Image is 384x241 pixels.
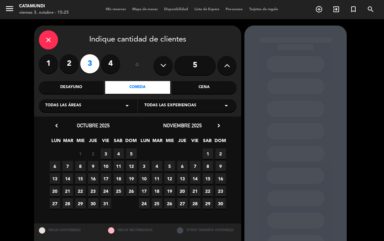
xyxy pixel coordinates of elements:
[215,148,226,159] span: 2
[152,186,162,196] span: 18
[39,54,58,73] label: 1
[215,198,226,209] span: 30
[105,81,170,94] div: Comida
[215,186,226,196] span: 23
[310,4,328,15] span: RESERVAR MESA
[191,8,222,11] span: Lista de Espera
[123,102,131,109] i: arrow_drop_down
[215,173,226,184] span: 16
[202,137,213,147] span: SAB
[126,186,137,196] span: 26
[101,161,111,171] span: 10
[127,54,147,77] div: ó
[88,161,98,171] span: 9
[113,173,124,184] span: 18
[88,173,98,184] span: 16
[172,81,236,94] div: Cena
[190,198,200,209] span: 28
[164,186,175,196] span: 19
[77,122,110,129] span: octubre 2025
[164,198,175,209] span: 26
[172,223,241,237] div: OTROS TAMAÑOS DIPONIBLES
[75,173,86,184] span: 15
[214,137,225,147] span: DOM
[113,161,124,171] span: 11
[60,54,79,73] label: 2
[76,137,86,147] span: MIE
[63,137,74,147] span: MAR
[80,54,99,73] label: 3
[101,148,111,159] span: 3
[53,122,60,129] i: chevron_left
[152,137,163,147] span: MAR
[315,5,323,13] i: add_circle_outline
[62,198,73,209] span: 28
[19,10,69,16] div: viernes 3. octubre - 15:25
[144,102,196,109] span: Todas las experiencias
[215,161,226,171] span: 9
[88,137,98,147] span: JUE
[164,161,175,171] span: 5
[39,81,104,94] div: Desayuno
[177,198,188,209] span: 27
[126,173,137,184] span: 19
[100,137,111,147] span: VIE
[113,148,124,159] span: 4
[139,186,149,196] span: 17
[177,137,188,147] span: JUE
[163,122,202,129] span: noviembre 2025
[152,198,162,209] span: 25
[50,173,60,184] span: 13
[101,54,120,73] label: 4
[126,148,137,159] span: 5
[367,5,374,13] i: search
[350,5,357,13] i: turned_in_not
[190,137,200,147] span: VIE
[45,102,81,109] span: Todas las áreas
[190,173,200,184] span: 14
[190,161,200,171] span: 7
[203,186,213,196] span: 22
[139,173,149,184] span: 10
[332,5,340,13] i: exit_to_app
[246,8,281,11] span: Tarjetas de regalo
[177,186,188,196] span: 20
[34,223,103,237] div: MESAS DISPONIBLES
[113,137,123,147] span: SAB
[164,173,175,184] span: 12
[345,4,362,15] span: Reserva especial
[19,3,69,10] div: Catamundi
[101,186,111,196] span: 24
[113,186,124,196] span: 25
[88,148,98,159] span: 2
[101,198,111,209] span: 31
[62,186,73,196] span: 21
[222,102,230,109] i: arrow_drop_down
[75,148,86,159] span: 1
[222,8,246,11] span: Pre-acceso
[165,137,175,147] span: MIE
[190,186,200,196] span: 21
[51,137,61,147] span: LUN
[177,161,188,171] span: 6
[5,4,14,16] button: menu
[103,8,129,11] span: Mis reservas
[161,8,191,11] span: Disponibilidad
[50,186,60,196] span: 20
[75,198,86,209] span: 29
[139,161,149,171] span: 3
[203,161,213,171] span: 8
[50,161,60,171] span: 6
[62,173,73,184] span: 14
[125,137,136,147] span: DOM
[50,198,60,209] span: 27
[203,198,213,209] span: 29
[139,198,149,209] span: 24
[140,137,150,147] span: LUN
[62,161,73,171] span: 7
[75,161,86,171] span: 8
[39,30,236,49] div: Indique cantidad de clientes
[88,198,98,209] span: 30
[177,173,188,184] span: 13
[362,4,379,15] span: BUSCAR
